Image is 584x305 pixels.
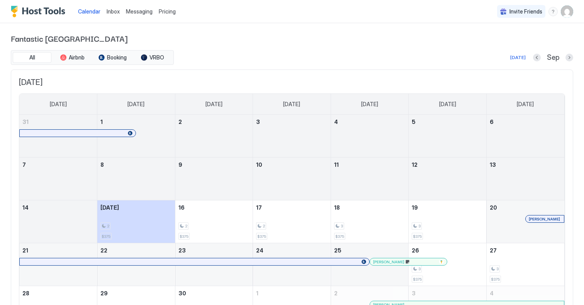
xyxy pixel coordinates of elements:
[69,54,85,61] span: Airbnb
[100,119,103,125] span: 1
[253,158,331,200] td: September 10, 2025
[412,290,416,297] span: 3
[256,161,262,168] span: 10
[361,101,378,108] span: [DATE]
[175,115,253,129] a: September 2, 2025
[133,52,172,63] button: VRBO
[78,8,100,15] span: Calendar
[334,290,338,297] span: 2
[510,54,526,61] div: [DATE]
[409,158,487,200] td: September 12, 2025
[509,53,527,62] button: [DATE]
[178,290,186,297] span: 30
[159,8,176,15] span: Pricing
[19,200,97,215] a: September 14, 2025
[100,290,108,297] span: 29
[97,286,175,300] a: September 29, 2025
[409,243,486,258] a: September 26, 2025
[335,234,344,239] span: $375
[490,290,494,297] span: 4
[529,217,560,222] span: [PERSON_NAME]
[334,161,339,168] span: 11
[97,243,175,258] a: September 22, 2025
[185,224,187,229] span: 2
[256,119,260,125] span: 3
[126,7,153,15] a: Messaging
[533,54,541,61] button: Previous month
[263,224,265,229] span: 2
[412,161,418,168] span: 12
[19,78,565,87] span: [DATE]
[275,94,308,115] a: Wednesday
[97,158,175,172] a: September 8, 2025
[22,119,29,125] span: 31
[517,101,534,108] span: [DATE]
[102,234,110,239] span: $375
[331,158,409,172] a: September 11, 2025
[487,158,564,172] a: September 13, 2025
[97,200,175,215] a: September 15, 2025
[409,200,487,243] td: September 19, 2025
[253,115,331,129] a: September 3, 2025
[509,94,542,115] a: Saturday
[547,53,559,62] span: Sep
[334,119,338,125] span: 4
[100,247,107,254] span: 22
[353,94,386,115] a: Thursday
[120,94,152,115] a: Monday
[418,224,421,229] span: 3
[253,200,331,215] a: September 17, 2025
[548,7,558,16] div: menu
[491,277,500,282] span: $375
[13,52,51,63] button: All
[487,286,564,300] a: October 4, 2025
[107,7,120,15] a: Inbox
[253,200,331,243] td: September 17, 2025
[409,115,487,158] td: September 5, 2025
[331,243,409,286] td: September 25, 2025
[100,161,104,168] span: 8
[29,54,35,61] span: All
[490,204,497,211] span: 20
[256,290,258,297] span: 1
[253,243,331,286] td: September 24, 2025
[93,52,132,63] button: Booking
[409,200,486,215] a: September 19, 2025
[331,286,409,300] a: October 2, 2025
[409,243,487,286] td: September 26, 2025
[107,8,120,15] span: Inbox
[509,8,542,15] span: Invite Friends
[175,158,253,200] td: September 9, 2025
[78,7,100,15] a: Calendar
[409,158,486,172] a: September 12, 2025
[53,52,92,63] button: Airbnb
[412,119,416,125] span: 5
[331,158,409,200] td: September 11, 2025
[97,115,175,129] a: September 1, 2025
[373,259,444,264] div: [PERSON_NAME]
[253,158,331,172] a: September 10, 2025
[413,234,422,239] span: $375
[253,115,331,158] td: September 3, 2025
[100,204,119,211] span: [DATE]
[175,243,253,286] td: September 23, 2025
[331,200,409,215] a: September 18, 2025
[409,286,486,300] a: October 3, 2025
[126,8,153,15] span: Messaging
[107,224,109,229] span: 2
[331,115,409,158] td: September 4, 2025
[175,200,253,243] td: September 16, 2025
[19,200,97,243] td: September 14, 2025
[373,259,404,264] span: [PERSON_NAME]
[22,204,29,211] span: 14
[149,54,164,61] span: VRBO
[178,247,186,254] span: 23
[565,54,573,61] button: Next month
[331,115,409,129] a: September 4, 2025
[42,94,75,115] a: Sunday
[334,247,341,254] span: 25
[11,6,69,17] div: Host Tools Logo
[8,279,26,297] iframe: Intercom live chat
[19,286,97,300] a: September 28, 2025
[253,286,331,300] a: October 1, 2025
